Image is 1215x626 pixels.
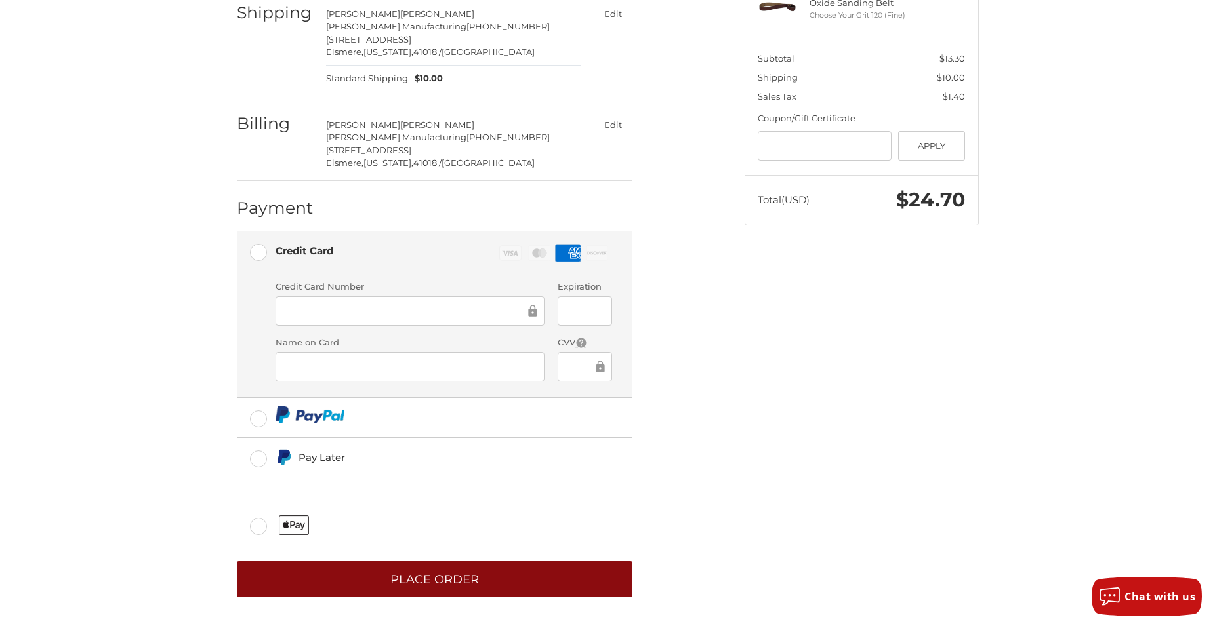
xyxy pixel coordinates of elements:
span: Elsmere, [326,47,363,57]
span: [US_STATE], [363,157,413,168]
li: Choose Your Grit 120 (Fine) [810,10,910,21]
button: Place Order [237,561,632,597]
span: Chat with us [1124,589,1195,604]
span: [PERSON_NAME] [326,119,400,130]
button: Edit [594,115,632,134]
span: [GEOGRAPHIC_DATA] [442,47,535,57]
label: Credit Card Number [276,281,545,294]
span: 41018 / [413,47,442,57]
span: Sales Tax [758,91,796,102]
img: PayPal icon [276,406,344,423]
span: [PERSON_NAME] [400,9,474,19]
input: Gift Certificate or Coupon Code [758,131,892,161]
span: Subtotal [758,53,794,64]
span: $10.00 [408,72,443,85]
iframe: Secure Credit Card Frame - Expiration Date [567,303,603,319]
h2: Payment [237,198,314,218]
div: Credit Card [276,240,333,262]
span: [PERSON_NAME] [400,119,474,130]
span: Elsmere, [326,157,363,168]
span: [US_STATE], [363,47,413,57]
iframe: PayPal Message 1 [276,468,542,489]
span: Total (USD) [758,193,810,206]
span: [STREET_ADDRESS] [326,145,411,155]
span: [STREET_ADDRESS] [326,34,411,45]
h2: Billing [237,113,314,134]
span: $24.70 [896,187,965,212]
iframe: Secure Credit Card Frame - CVV [567,359,593,374]
label: Name on Card [276,336,545,349]
label: CVV [558,336,612,349]
button: Chat with us [1092,577,1202,616]
button: Edit [594,5,632,24]
span: [PERSON_NAME] Manufacturing [326,21,466,31]
iframe: Secure Credit Card Frame - Credit Card Number [285,303,525,319]
span: [PHONE_NUMBER] [466,132,550,142]
div: Coupon/Gift Certificate [758,112,965,125]
span: [PERSON_NAME] [326,9,400,19]
iframe: Secure Credit Card Frame - Cardholder Name [285,359,535,374]
span: $13.30 [939,53,965,64]
span: 41018 / [413,157,442,168]
span: [PERSON_NAME] Manufacturing [326,132,466,142]
span: $10.00 [937,72,965,83]
span: Standard Shipping [326,72,408,85]
span: Shipping [758,72,798,83]
label: Expiration [558,281,612,294]
span: [GEOGRAPHIC_DATA] [442,157,535,168]
img: Pay Later icon [276,449,292,465]
button: Apply [898,131,966,161]
span: [PHONE_NUMBER] [466,21,550,31]
h2: Shipping [237,3,314,23]
span: $1.40 [943,91,965,102]
div: Pay Later [299,446,542,468]
img: Applepay icon [279,515,310,535]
